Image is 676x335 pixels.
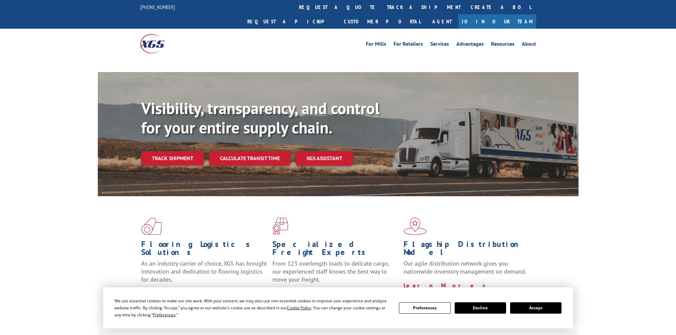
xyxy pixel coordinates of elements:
[426,14,458,29] a: Agent
[141,98,380,138] b: Visibility, transparency, and control for your entire supply chain.
[242,14,339,29] a: Request a pickup
[141,218,162,235] img: xgs-icon-total-supply-chain-intelligence-red
[366,41,386,49] a: For Mills
[272,240,399,260] h1: Specialized Freight Experts
[209,151,290,165] a: Calculate transit time
[491,41,514,49] a: Resources
[404,218,427,235] img: xgs-icon-flagship-distribution-model-red
[404,260,526,275] span: Our agile distribution network gives you nationwide inventory management on demand.
[141,151,204,165] a: Track shipment
[458,14,536,29] a: Join Our Team
[272,218,288,235] img: xgs-icon-focused-on-flooring-red
[455,302,506,314] button: Decline
[394,41,423,49] a: For Retailers
[140,4,175,10] a: [PHONE_NUMBER]
[522,41,536,49] a: About
[272,260,399,289] p: From 123 overlength loads to delicate cargo, our experienced staff knows the best way to move you...
[141,260,267,283] span: As an industry carrier of choice, XGS has brought innovation and dedication to flooring logistics...
[141,240,267,260] h1: Flooring Logistics Solutions
[456,41,484,49] a: Advantages
[404,240,530,260] h1: Flagship Distribution Model
[399,302,450,314] button: Preferences
[404,282,487,289] a: Learn More >
[287,305,311,311] span: Cookie Policy
[115,297,391,318] div: We use essential cookies to make our site work. With your consent, we may also use non-essential ...
[430,41,449,49] a: Services
[153,312,176,318] span: Preferences
[296,151,353,165] a: XGS ASSISTANT
[339,14,426,29] a: Customer Portal
[510,302,561,314] button: Accept
[103,287,573,328] div: Cookie Consent Prompt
